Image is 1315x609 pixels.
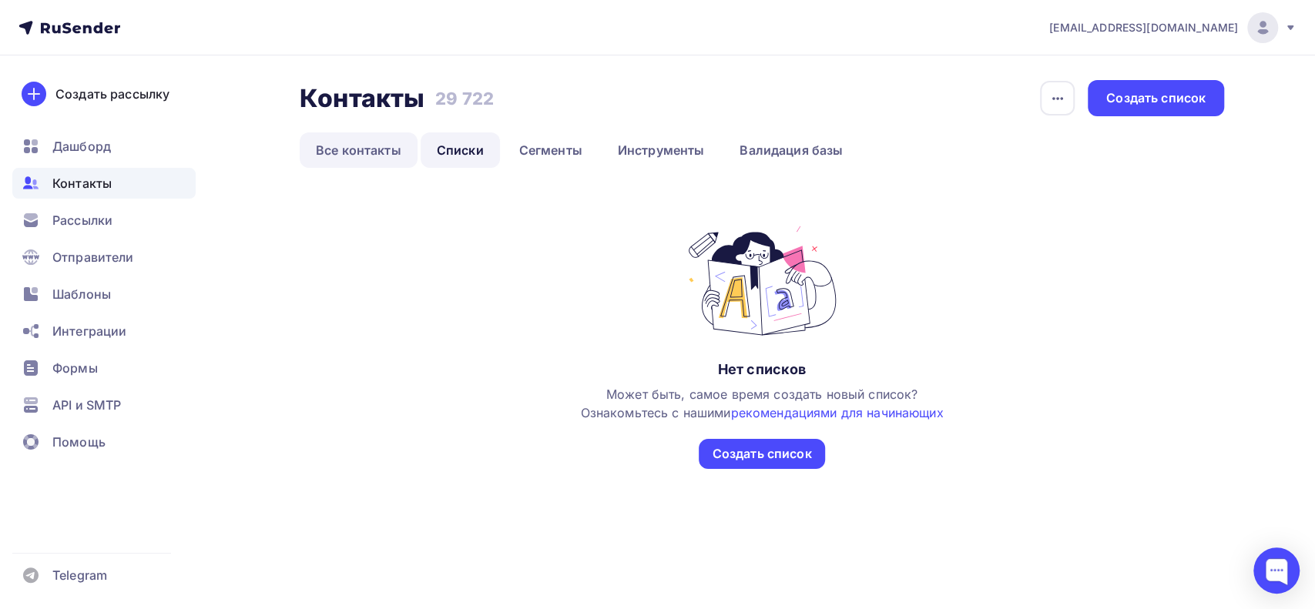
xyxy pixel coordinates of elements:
h2: Контакты [300,83,424,114]
a: Списки [421,132,500,168]
a: Валидация базы [723,132,859,168]
span: Telegram [52,566,107,584]
span: Отправители [52,248,134,266]
a: Рассылки [12,205,196,236]
span: API и SMTP [52,396,121,414]
a: Дашборд [12,131,196,162]
a: Шаблоны [12,279,196,310]
span: Помощь [52,433,106,451]
div: Создать рассылку [55,85,169,103]
a: Отправители [12,242,196,273]
div: Нет списков [718,360,807,379]
a: рекомендациями для начинающих [730,405,943,420]
a: Формы [12,353,196,383]
span: Формы [52,359,98,377]
h3: 29 722 [435,88,494,109]
span: Шаблоны [52,285,111,303]
a: Контакты [12,168,196,199]
a: Инструменты [602,132,721,168]
span: Дашборд [52,137,111,156]
a: [EMAIL_ADDRESS][DOMAIN_NAME] [1049,12,1297,43]
a: Все контакты [300,132,418,168]
a: Сегменты [503,132,599,168]
span: Может быть, самое время создать новый список? Ознакомьтесь с нашими [580,386,943,420]
span: Интеграции [52,322,126,340]
span: Рассылки [52,211,112,229]
span: [EMAIL_ADDRESS][DOMAIN_NAME] [1049,20,1238,35]
div: Создать список [713,445,812,463]
div: Создать список [1106,89,1206,107]
span: Контакты [52,174,112,192]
